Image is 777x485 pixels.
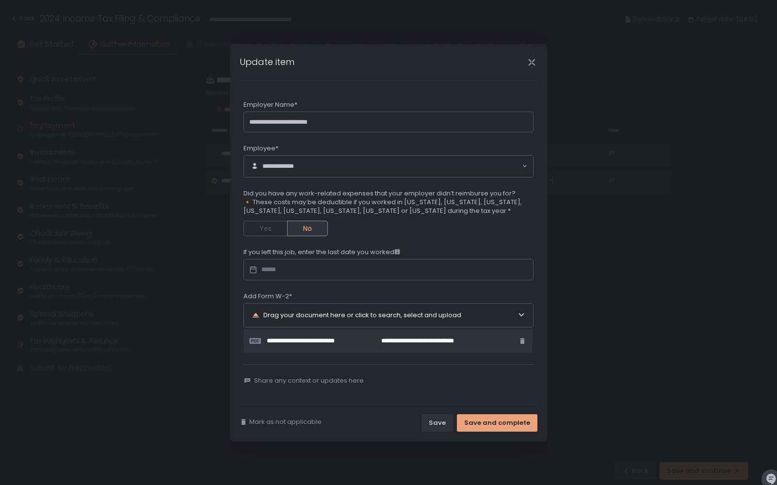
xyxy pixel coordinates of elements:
[249,418,322,426] span: Mark as not applicable
[516,57,547,68] div: Close
[240,418,322,426] button: Mark as not applicable
[243,144,278,153] span: Employee*
[243,189,534,198] span: Did you have any work-related expenses that your employer didn’t reimburse you for?
[243,248,400,257] span: If you left this job, enter the last date you worked
[244,156,533,177] div: Search for option
[254,376,364,385] span: Share any context or updates here
[464,419,530,427] div: Save and complete
[457,414,537,432] button: Save and complete
[243,221,287,236] button: Yes
[240,55,294,68] h1: Update item
[243,100,297,109] span: Employer Name*
[287,221,328,236] button: No
[243,198,534,215] span: 🔸 These costs may be deductible if you worked in [US_STATE], [US_STATE], [US_STATE], [US_STATE], ...
[243,259,534,280] input: Datepicker input
[243,292,292,301] span: Add Form W-2*
[305,162,521,171] input: Search for option
[421,414,453,432] button: Save
[429,419,446,427] div: Save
